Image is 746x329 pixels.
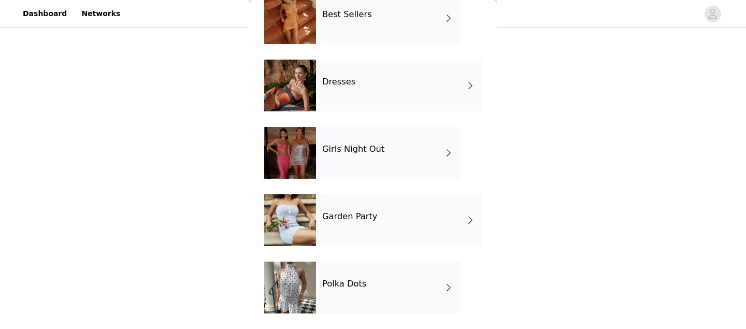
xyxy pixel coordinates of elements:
h4: Garden Party [322,212,377,221]
h4: Best Sellers [322,10,372,19]
h4: Dresses [322,77,355,87]
h4: Girls Night Out [322,145,384,154]
a: Dashboard [17,2,73,25]
div: avatar [708,6,718,22]
h4: Polka Dots [322,279,366,289]
a: Networks [75,2,126,25]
